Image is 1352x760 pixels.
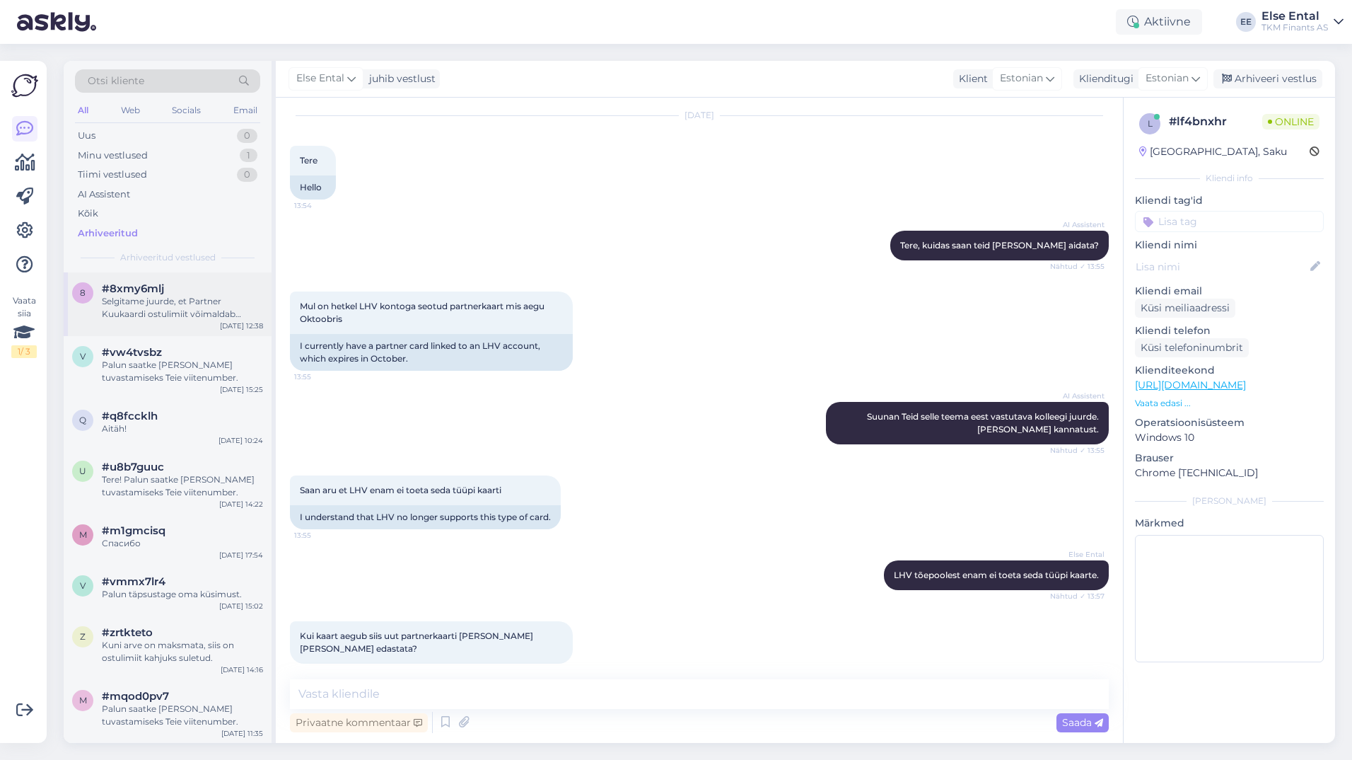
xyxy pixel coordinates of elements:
div: [DATE] 11:35 [221,728,263,739]
span: Tere [300,155,317,166]
p: Chrome [TECHNICAL_ID] [1135,466,1324,480]
div: Tere! Palun saatke [PERSON_NAME] tuvastamiseks Teie viitenumber. [102,473,263,499]
div: Web [118,101,143,120]
span: 13:54 [294,200,347,211]
span: #vmmx7lr4 [102,575,165,588]
div: AI Assistent [78,188,130,202]
span: 13:55 [294,372,347,382]
div: [DATE] 15:25 [220,384,263,395]
span: u [79,466,86,476]
span: Online [1262,114,1319,129]
div: [DATE] 14:22 [219,499,263,509]
div: Else Ental [1261,11,1328,22]
div: Arhiveeri vestlus [1213,69,1322,88]
span: Nähtud ✓ 13:55 [1050,261,1105,272]
div: [DATE] 10:24 [218,435,263,446]
span: m [79,695,87,706]
span: #vw4tvsbz [102,346,162,359]
div: Aktiivne [1116,9,1202,35]
div: [GEOGRAPHIC_DATA], Saku [1139,144,1287,159]
span: AI Assistent [1051,391,1105,401]
img: Askly Logo [11,72,38,99]
div: I understand that LHV no longer supports this type of card. [290,505,561,529]
div: 0 [237,168,257,182]
span: #zrtkteto [102,626,153,639]
p: Brauser [1135,451,1324,466]
span: v [80,351,86,362]
span: Nähtud ✓ 13:57 [1050,591,1105,601]
div: Selgitame juurde, et Partner Kuukaardi ostulimiit võimaldab kliendil soetada [PERSON_NAME] TKM [P... [102,295,263,321]
span: m [79,529,87,540]
div: Arhiveeritud [78,226,138,241]
div: Vaata siia [11,294,37,358]
div: Kliendi info [1135,172,1324,185]
div: Privaatne kommentaar [290,713,428,732]
div: 1 [240,149,257,163]
div: [DATE] 15:02 [219,601,263,611]
div: Kuni arve on maksmata, siis on ostulimiit kahjuks suletud. [102,639,263,664]
span: #m1gmcisq [102,524,165,537]
span: #8xmy6mlj [102,282,164,295]
span: z [80,631,86,642]
div: Hello [290,175,336,200]
div: TKM Finants AS [1261,22,1328,33]
p: Kliendi tag'id [1135,193,1324,208]
div: Aitäh! [102,422,263,435]
div: # lf4bnxhr [1169,113,1262,130]
p: Operatsioonisüsteem [1135,415,1324,430]
div: Palun saatke [PERSON_NAME] tuvastamiseks Teie viitenumber. [102,359,263,384]
div: Tiimi vestlused [78,168,147,182]
span: #u8b7guuc [102,461,164,473]
div: [DATE] 14:16 [221,664,263,675]
div: Küsi meiliaadressi [1135,299,1235,318]
span: #mqod0pv7 [102,690,169,703]
p: Windows 10 [1135,430,1324,445]
div: Palun täpsustage oma küsimust. [102,588,263,601]
div: Socials [169,101,204,120]
span: 13:55 [294,530,347,541]
input: Lisa tag [1135,211,1324,232]
span: Else Ental [296,71,344,86]
span: Suunan Teid selle teema eest vastutava kolleegi juurde. [PERSON_NAME] kannatust. [867,411,1101,434]
p: Märkmed [1135,516,1324,531]
div: [DATE] 12:38 [220,321,263,331]
div: 0 [237,129,257,143]
p: Kliendi email [1135,284,1324,299]
input: Lisa nimi [1136,259,1307,275]
span: Estonian [1146,71,1189,86]
p: Klienditeekond [1135,363,1324,378]
div: 1 / 3 [11,345,37,358]
div: Kõik [78,207,98,221]
span: Mul on hetkel LHV kontoga seotud partnerkaart mis aegu Oktoobris [300,301,547,324]
div: Küsi telefoninumbrit [1135,338,1249,357]
span: LHV tõepoolest enam ei toeta seda tüüpi kaarte. [894,570,1099,580]
span: AI Assistent [1051,219,1105,230]
span: Tere, kuidas saan teid [PERSON_NAME] aidata? [900,240,1099,251]
span: Arhiveeritud vestlused [120,251,216,264]
p: Vaata edasi ... [1135,397,1324,410]
span: 8 [80,287,86,298]
a: [URL][DOMAIN_NAME] [1135,379,1246,391]
span: Saada [1062,716,1103,729]
span: Otsi kliente [88,74,144,88]
span: Saan aru et LHV enam ei toeta seda tüüpi kaarti [300,485,501,495]
div: [PERSON_NAME] [1135,495,1324,507]
a: Else EntalTKM Finants AS [1261,11,1344,33]
div: [DATE] [290,109,1109,122]
div: Minu vestlused [78,149,148,163]
span: v [80,580,86,591]
div: [DATE] 17:54 [219,550,263,560]
div: Palun saatke [PERSON_NAME] tuvastamiseks Teie viitenumber. [102,703,263,728]
span: q [79,415,86,425]
div: Uus [78,129,95,143]
div: All [75,101,91,120]
div: juhib vestlust [363,71,436,86]
span: Estonian [1000,71,1043,86]
p: Kliendi nimi [1135,238,1324,253]
p: Kliendi telefon [1135,323,1324,338]
span: 13:57 [294,664,347,675]
span: #q8fccklh [102,410,158,422]
div: I currently have a partner card linked to an LHV account, which expires in October. [290,334,573,371]
div: Klient [953,71,988,86]
span: Kui kaart aegub siis uut partnerkaarti [PERSON_NAME] [PERSON_NAME] edastata? [300,631,535,654]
